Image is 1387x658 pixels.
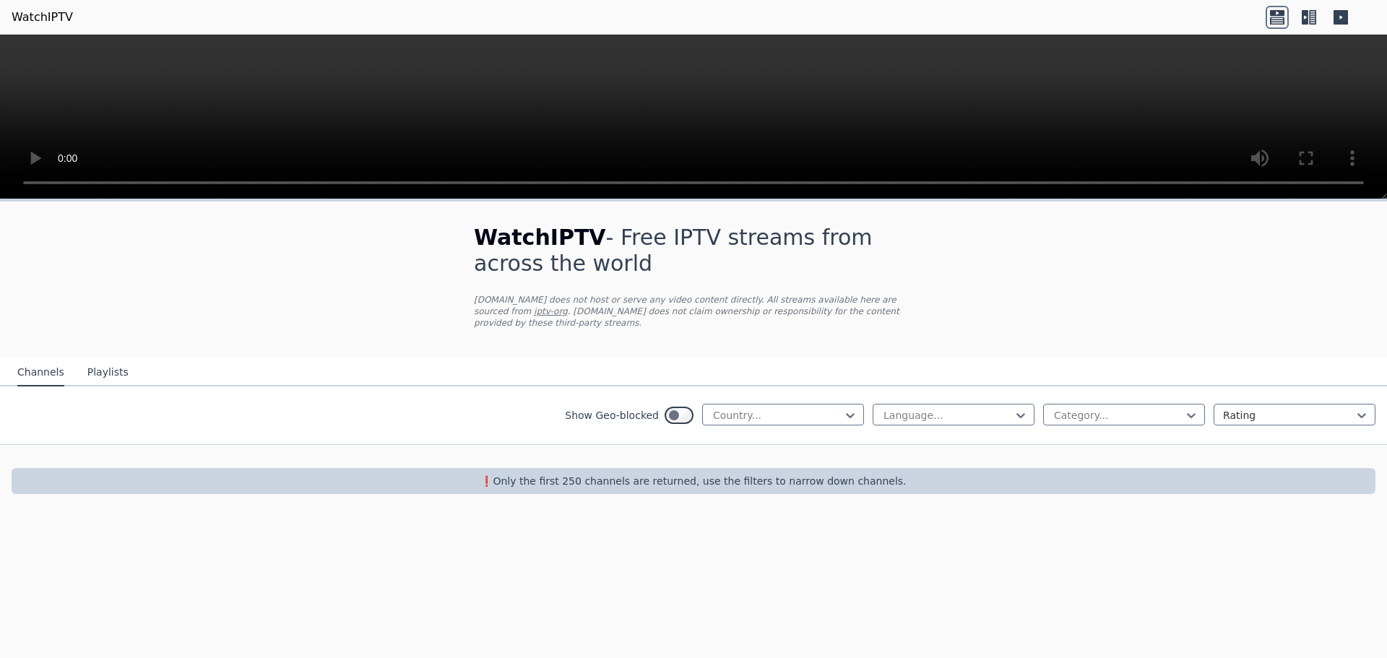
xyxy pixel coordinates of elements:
button: Playlists [87,359,129,386]
a: iptv-org [534,306,568,316]
span: WatchIPTV [474,225,606,250]
p: ❗️Only the first 250 channels are returned, use the filters to narrow down channels. [17,474,1370,488]
label: Show Geo-blocked [565,408,659,423]
a: WatchIPTV [12,9,73,26]
p: [DOMAIN_NAME] does not host or serve any video content directly. All streams available here are s... [474,294,913,329]
button: Channels [17,359,64,386]
h1: - Free IPTV streams from across the world [474,225,913,277]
